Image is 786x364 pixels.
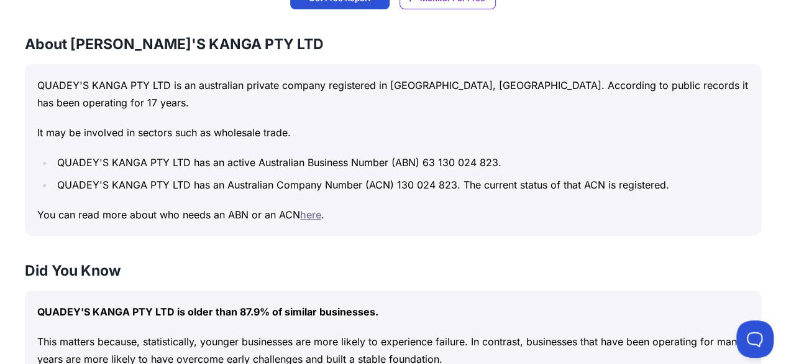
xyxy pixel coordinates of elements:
[53,176,749,194] li: QUADEY'S KANGA PTY LTD has an Australian Company Number (ACN) 130 024 823. The current status of ...
[37,303,749,320] p: QUADEY'S KANGA PTY LTD is older than 87.9% of similar businesses.
[37,206,749,223] p: You can read more about who needs an ABN or an ACN .
[25,34,761,54] h3: About [PERSON_NAME]'S KANGA PTY LTD
[53,154,749,171] li: QUADEY'S KANGA PTY LTD has an active Australian Business Number (ABN) 63 130 024 823.
[736,320,774,358] iframe: Toggle Customer Support
[25,261,761,281] h3: Did You Know
[300,208,321,221] a: here
[37,77,749,111] p: QUADEY'S KANGA PTY LTD is an australian private company registered in [GEOGRAPHIC_DATA], [GEOGRAP...
[37,124,749,141] p: It may be involved in sectors such as wholesale trade.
